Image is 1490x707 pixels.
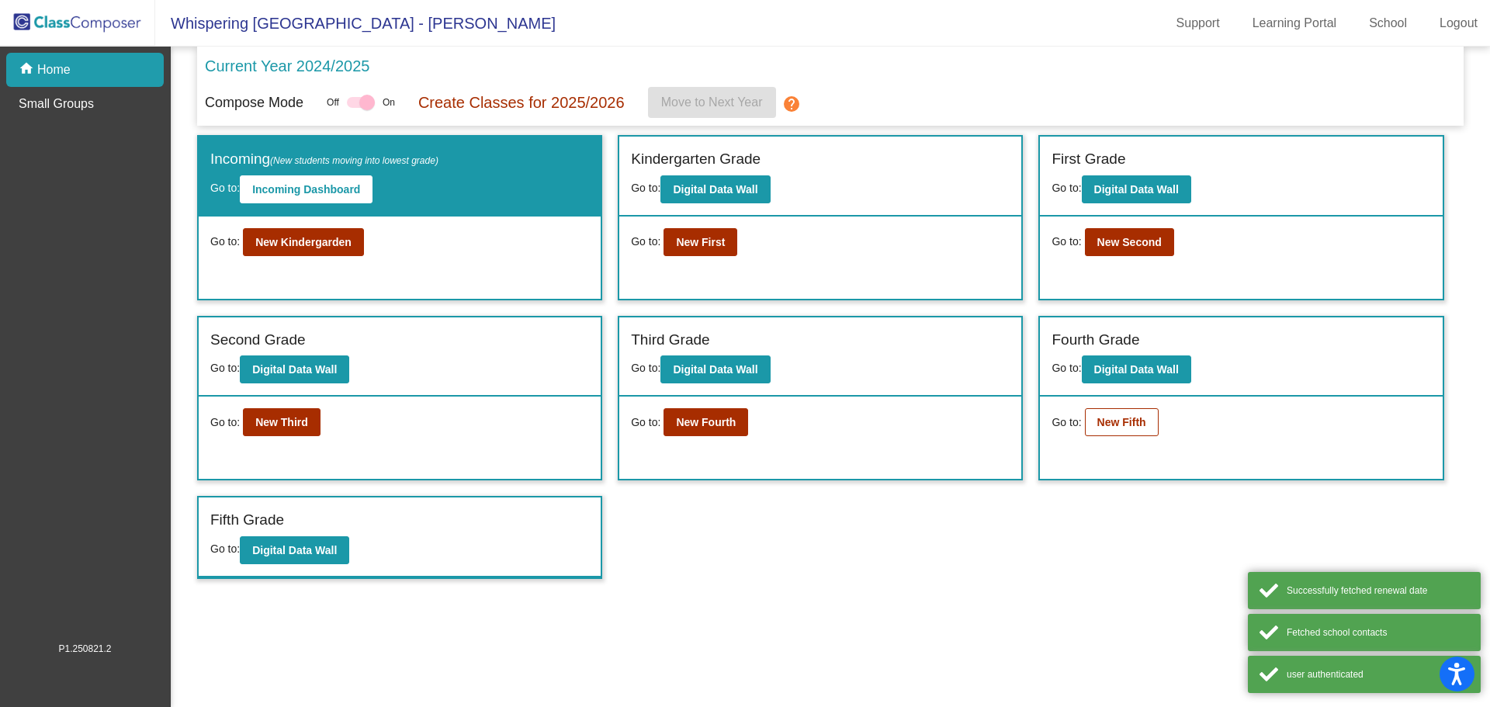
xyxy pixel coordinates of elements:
[1085,228,1174,256] button: New Second
[205,92,303,113] p: Compose Mode
[1427,11,1490,36] a: Logout
[661,95,763,109] span: Move to Next Year
[631,414,660,431] span: Go to:
[155,11,556,36] span: Whispering [GEOGRAPHIC_DATA] - [PERSON_NAME]
[676,416,736,428] b: New Fourth
[631,234,660,250] span: Go to:
[240,355,349,383] button: Digital Data Wall
[660,175,770,203] button: Digital Data Wall
[252,544,337,556] b: Digital Data Wall
[240,175,372,203] button: Incoming Dashboard
[210,329,306,352] label: Second Grade
[1287,667,1469,681] div: user authenticated
[1357,11,1419,36] a: School
[418,91,625,114] p: Create Classes for 2025/2026
[782,95,801,113] mat-icon: help
[1052,148,1125,171] label: First Grade
[1052,182,1081,194] span: Go to:
[255,416,308,428] b: New Third
[243,408,321,436] button: New Third
[270,155,438,166] span: (New students moving into lowest grade)
[631,362,660,374] span: Go to:
[210,362,240,374] span: Go to:
[648,87,776,118] button: Move to Next Year
[631,182,660,194] span: Go to:
[1085,408,1159,436] button: New Fifth
[664,228,737,256] button: New First
[660,355,770,383] button: Digital Data Wall
[1097,416,1146,428] b: New Fifth
[240,536,349,564] button: Digital Data Wall
[252,183,360,196] b: Incoming Dashboard
[37,61,71,79] p: Home
[1052,329,1139,352] label: Fourth Grade
[1164,11,1232,36] a: Support
[673,183,757,196] b: Digital Data Wall
[210,234,240,250] span: Go to:
[1287,584,1469,598] div: Successfully fetched renewal date
[631,148,761,171] label: Kindergarten Grade
[631,329,709,352] label: Third Grade
[1052,234,1081,250] span: Go to:
[19,95,94,113] p: Small Groups
[327,95,339,109] span: Off
[673,363,757,376] b: Digital Data Wall
[1287,626,1469,639] div: Fetched school contacts
[210,148,438,171] label: Incoming
[210,182,240,194] span: Go to:
[676,236,725,248] b: New First
[1094,183,1179,196] b: Digital Data Wall
[1097,236,1162,248] b: New Second
[255,236,352,248] b: New Kindergarden
[1094,363,1179,376] b: Digital Data Wall
[252,363,337,376] b: Digital Data Wall
[1082,355,1191,383] button: Digital Data Wall
[210,509,284,532] label: Fifth Grade
[210,542,240,555] span: Go to:
[1082,175,1191,203] button: Digital Data Wall
[210,414,240,431] span: Go to:
[19,61,37,79] mat-icon: home
[1052,362,1081,374] span: Go to:
[1052,414,1081,431] span: Go to:
[205,54,369,78] p: Current Year 2024/2025
[1240,11,1350,36] a: Learning Portal
[383,95,395,109] span: On
[664,408,748,436] button: New Fourth
[243,228,364,256] button: New Kindergarden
